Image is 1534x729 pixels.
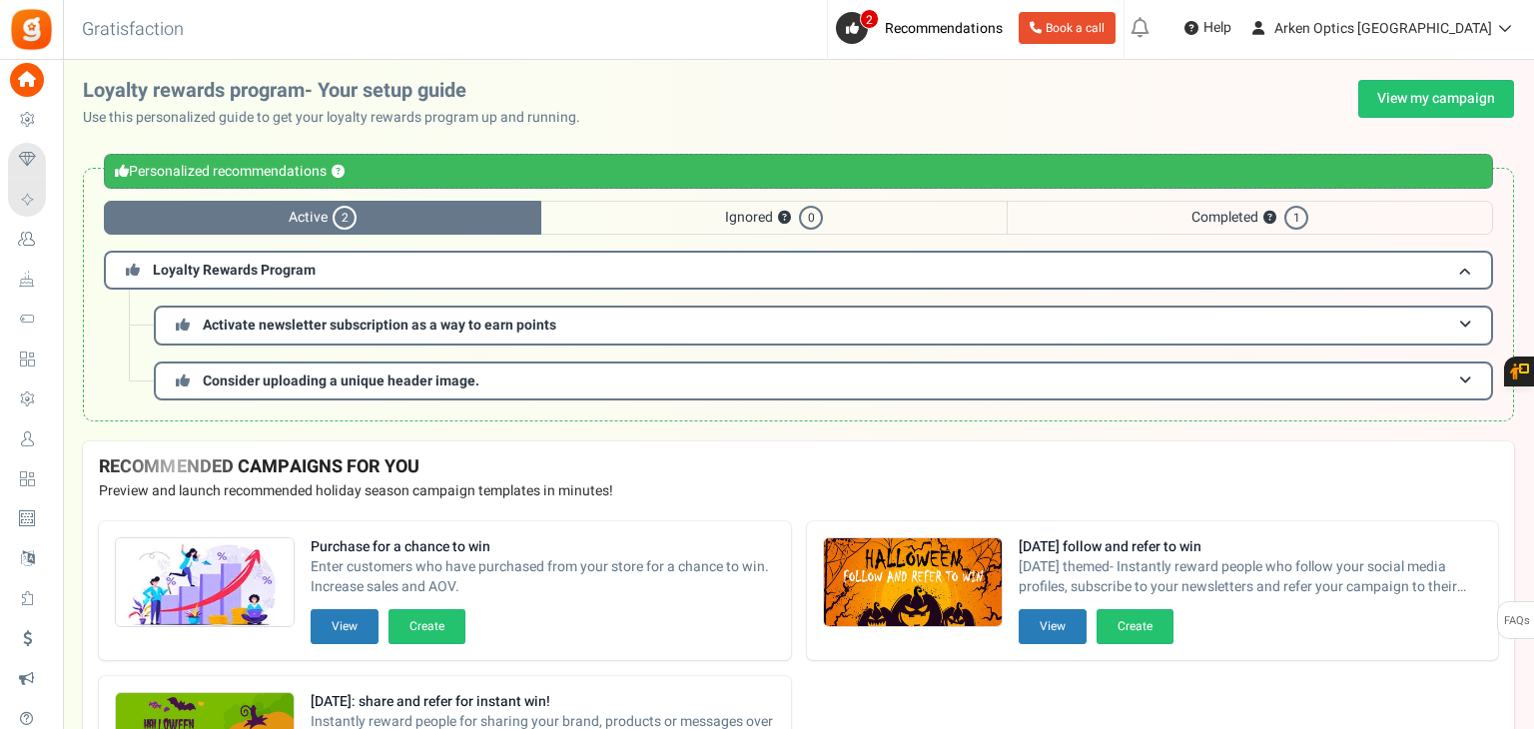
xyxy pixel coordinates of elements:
[99,457,1498,477] h4: RECOMMENDED CAMPAIGNS FOR YOU
[1263,212,1276,225] button: ?
[824,538,1002,628] img: Recommended Campaigns
[1019,537,1483,557] strong: [DATE] follow and refer to win
[1097,609,1173,644] button: Create
[203,370,479,391] span: Consider uploading a unique header image.
[311,692,775,712] strong: [DATE]: share and refer for instant win!
[1019,557,1483,597] span: [DATE] themed- Instantly reward people who follow your social media profiles, subscribe to your n...
[311,537,775,557] strong: Purchase for a chance to win
[104,154,1493,189] div: Personalized recommendations
[203,315,556,336] span: Activate newsletter subscription as a way to earn points
[1284,206,1308,230] span: 1
[885,18,1003,39] span: Recommendations
[104,201,541,235] span: Active
[388,609,465,644] button: Create
[1176,12,1239,44] a: Help
[60,10,206,50] h3: Gratisfaction
[799,206,823,230] span: 0
[99,481,1498,501] p: Preview and launch recommended holiday season campaign templates in minutes!
[541,201,1007,235] span: Ignored
[1358,80,1514,118] a: View my campaign
[153,260,316,281] span: Loyalty Rewards Program
[1198,18,1231,38] span: Help
[860,9,879,29] span: 2
[116,538,294,628] img: Recommended Campaigns
[778,212,791,225] button: ?
[1503,602,1530,640] span: FAQs
[9,7,54,52] img: Gratisfaction
[332,166,345,179] button: ?
[1019,609,1087,644] button: View
[311,609,379,644] button: View
[333,206,357,230] span: 2
[1007,201,1493,235] span: Completed
[83,108,596,128] p: Use this personalized guide to get your loyalty rewards program up and running.
[1274,18,1492,39] span: Arken Optics [GEOGRAPHIC_DATA]
[311,557,775,597] span: Enter customers who have purchased from your store for a chance to win. Increase sales and AOV.
[83,80,596,102] h2: Loyalty rewards program- Your setup guide
[836,12,1011,44] a: 2 Recommendations
[1019,12,1116,44] a: Book a call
